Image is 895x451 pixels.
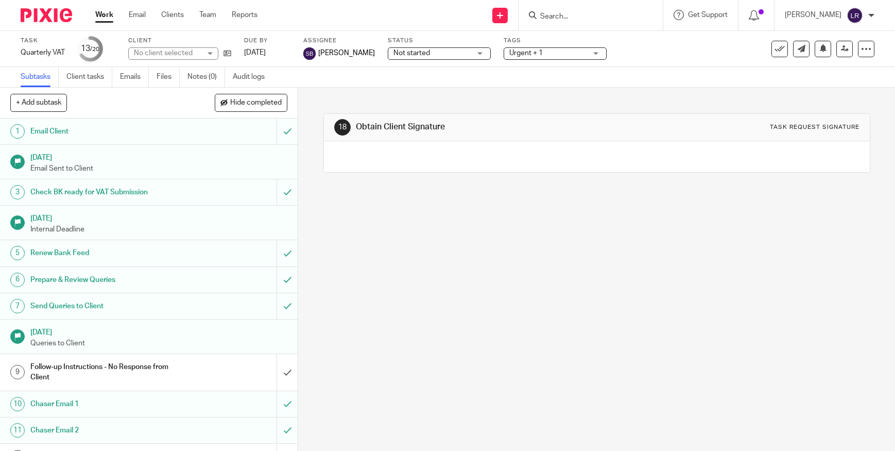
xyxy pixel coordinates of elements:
div: Mark as to do [277,267,298,293]
button: Hide completed [215,94,287,111]
span: Not started [393,49,430,57]
label: Due by [244,37,290,45]
div: 1 [10,124,25,139]
h1: Email Client [30,124,188,139]
a: Clients [161,10,184,20]
a: Team [199,10,216,20]
h1: Check BK ready for VAT Submission [30,185,188,200]
div: 18 [334,119,351,136]
input: Search [539,12,632,22]
h1: Chaser Email 2 [30,423,188,438]
a: Subtasks [21,67,59,87]
span: Hide completed [230,99,282,107]
div: Mark as to do [277,240,298,266]
div: Mark as to do [277,293,298,319]
div: Mark as done [277,354,298,391]
h1: Chaser Email 1 [30,396,188,412]
a: Notes (0) [187,67,225,87]
a: Audit logs [233,67,272,87]
a: Work [95,10,113,20]
div: 6 [10,273,25,287]
label: Tags [504,37,607,45]
h1: Send Queries to Client [30,298,188,314]
a: Email [129,10,146,20]
p: Internal Deadline [30,224,288,235]
div: Mark as to do [277,119,298,144]
div: 10 [10,397,25,411]
span: Urgent + 1 [509,49,543,57]
div: 3 [10,185,25,199]
a: Reassign task [836,41,853,57]
div: Mark as to do [277,179,298,205]
a: Files [157,67,180,87]
div: 5 [10,246,25,260]
button: + Add subtask [10,94,67,111]
div: Mark as to do [277,417,298,443]
a: Emails [120,67,149,87]
div: No client selected [134,48,201,58]
span: [PERSON_NAME] [318,48,375,58]
label: Task [21,37,65,45]
img: Pixie [21,8,72,22]
div: 11 [10,423,25,438]
div: 9 [10,365,25,379]
h1: [DATE] [30,325,288,338]
img: Sam Broad [303,47,316,60]
h1: Follow-up Instructions - No Response from Client [30,359,188,386]
h1: Renew Bank Feed [30,245,188,261]
label: Client [128,37,231,45]
p: Queries to Client [30,338,288,348]
p: [PERSON_NAME] [785,10,841,20]
div: Quarterly VAT [21,47,65,58]
span: [DATE] [244,49,266,56]
a: Client tasks [66,67,112,87]
div: Mark as to do [277,391,298,417]
h1: [DATE] [30,211,288,224]
h1: Prepare & Review Queries [30,272,188,288]
h1: Obtain Client Signature [356,122,618,132]
button: Snooze task [815,41,831,57]
label: Assignee [303,37,375,45]
div: 13 [81,43,99,55]
a: Reports [232,10,257,20]
i: Open client page [223,49,231,57]
img: svg%3E [847,7,863,24]
div: Task request signature [770,123,859,131]
h1: [DATE] [30,150,288,163]
small: /20 [90,46,99,52]
p: Email Sent to Client [30,163,288,174]
a: Send new email to Torella Consulting Ltd [793,41,810,57]
div: 7 [10,299,25,313]
label: Status [388,37,491,45]
span: Get Support [688,11,728,19]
